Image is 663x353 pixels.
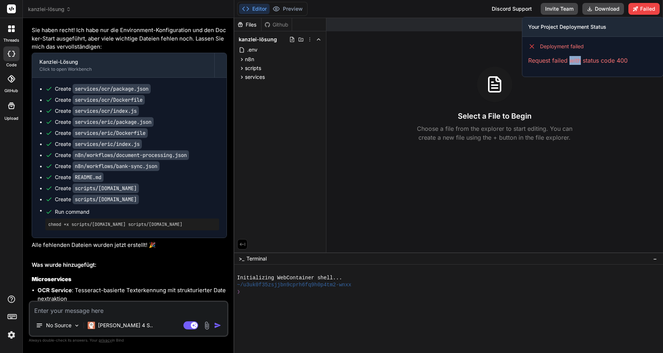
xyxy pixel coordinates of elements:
[4,115,18,122] label: Upload
[246,45,258,54] span: .env
[73,117,154,127] code: services/eric/package.json
[6,62,17,68] label: code
[73,195,139,204] code: scripts/[DOMAIN_NAME]
[32,53,214,77] button: Kanzlei-LösungClick to open Workbench
[541,3,578,15] button: Invite Team
[73,172,104,182] code: README.md
[203,321,211,330] img: attachment
[28,6,71,13] span: kanzlei-lösung
[55,85,151,92] div: Create
[73,161,159,171] code: n8n/workflows/bank-sync.json
[652,253,659,265] button: −
[55,129,148,137] div: Create
[4,88,18,94] label: GitHub
[270,4,306,14] button: Preview
[38,286,227,303] li: : Tesseract-basierte Texterkennung mit strukturierter Datenextraktion
[55,107,139,115] div: Create
[46,322,71,329] p: No Source
[3,37,19,43] label: threads
[246,255,267,262] span: Terminal
[653,255,657,262] span: −
[98,322,153,329] p: [PERSON_NAME] 4 S..
[528,56,657,65] p: Request failed with status code 400
[55,96,145,104] div: Create
[73,184,139,193] code: scripts/[DOMAIN_NAME]
[32,26,227,51] p: Sie haben recht! Ich habe nur die Environment-Konfiguration und den Docker-Start ausgeführt, aber...
[55,151,189,159] div: Create
[262,21,292,28] div: Github
[55,140,142,148] div: Create
[38,287,72,294] strong: OCR Service
[74,322,80,329] img: Pick Models
[582,3,624,15] button: Download
[39,66,207,72] div: Click to open Workbench
[237,289,240,296] span: ❯
[55,118,154,126] div: Create
[55,162,159,170] div: Create
[99,338,112,342] span: privacy
[237,282,351,289] span: ~/u3uk0f35zsjjbn9cprh6fq9h0p4tm2-wnxx
[73,95,145,105] code: services/ocr/Dockerfile
[528,23,657,31] h3: Your Project Deployment Status
[39,58,207,66] div: Kanzlei-Lösung
[29,337,228,344] p: Always double-check its answers. Your in Bind
[458,111,532,121] h3: Select a File to Begin
[239,4,270,14] button: Editor
[245,56,254,63] span: n8n
[5,329,18,341] img: settings
[540,43,584,50] span: Deployment failed
[245,73,265,81] span: services
[88,322,95,329] img: Claude 4 Sonnet
[73,150,189,160] code: n8n/workflows/document-processing.json
[73,84,151,94] code: services/ocr/package.json
[55,174,104,181] div: Create
[214,322,221,329] img: icon
[487,3,536,15] div: Discord Support
[245,64,261,72] span: scripts
[55,208,219,216] span: Run command
[239,255,244,262] span: >_
[239,36,277,43] span: kanzlei-lösung
[32,276,71,283] strong: Microservices
[55,185,139,192] div: Create
[237,275,342,282] span: Initializing WebContainer shell...
[412,124,577,142] p: Choose a file from the explorer to start editing. You can create a new file using the + button in...
[32,241,227,249] p: Alle fehlenden Dateien wurden jetzt erstellt! 🎉
[48,221,216,227] pre: chmod +x scripts/[DOMAIN_NAME] scripts/[DOMAIN_NAME]
[73,139,142,149] code: services/eric/index.js
[55,196,139,203] div: Create
[73,128,148,138] code: services/eric/Dockerfile
[32,261,227,269] h2: Was wurde hinzugefügt:
[628,3,660,15] button: Failed
[234,21,261,28] div: Files
[73,106,139,116] code: services/ocr/index.js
